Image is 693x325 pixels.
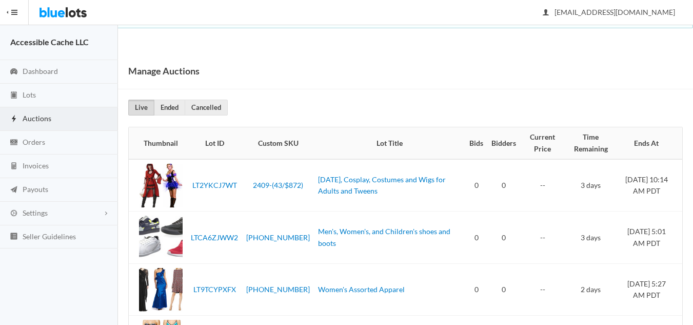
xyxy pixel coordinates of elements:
[154,100,185,116] a: Ended
[23,138,45,146] span: Orders
[185,100,228,116] a: Cancelled
[465,212,487,264] td: 0
[10,37,89,47] strong: Accessible Cache LLC
[465,263,487,316] td: 0
[487,263,520,316] td: 0
[242,127,314,159] th: Custom SKU
[617,159,682,212] td: [DATE] 10:14 AM PDT
[520,212,565,264] td: --
[253,181,303,189] a: 2409-(43/$872)
[128,100,154,116] a: Live
[191,233,238,242] a: LTCA6ZJWW2
[9,162,19,171] ion-icon: calculator
[520,127,565,159] th: Current Price
[565,212,617,264] td: 3 days
[543,8,675,16] span: [EMAIL_ADDRESS][DOMAIN_NAME]
[487,127,520,159] th: Bidders
[565,159,617,212] td: 3 days
[9,114,19,124] ion-icon: flash
[129,127,187,159] th: Thumbnail
[318,285,405,294] a: Women's Assorted Apparel
[617,212,682,264] td: [DATE] 5:01 AM PDT
[9,232,19,242] ion-icon: list box
[314,127,465,159] th: Lot Title
[318,227,450,247] a: Men's, Women's, and Children's shoes and boots
[9,138,19,148] ion-icon: cash
[9,91,19,101] ion-icon: clipboard
[520,159,565,212] td: --
[318,175,446,196] a: [DATE], Cosplay, Costumes and Wigs for Adults and Tweens
[246,285,310,294] a: [PHONE_NUMBER]
[23,114,51,123] span: Auctions
[193,285,236,294] a: LT9TCYPXFX
[9,67,19,77] ion-icon: speedometer
[565,263,617,316] td: 2 days
[565,127,617,159] th: Time Remaining
[23,185,48,194] span: Payouts
[128,63,200,79] h1: Manage Auctions
[187,127,242,159] th: Lot ID
[541,8,551,18] ion-icon: person
[9,185,19,195] ion-icon: paper plane
[9,209,19,219] ion-icon: cog
[23,208,48,217] span: Settings
[487,159,520,212] td: 0
[23,67,58,75] span: Dashboard
[465,159,487,212] td: 0
[617,263,682,316] td: [DATE] 5:27 AM PDT
[192,181,237,189] a: LT2YKCJ7WT
[23,90,36,99] span: Lots
[520,263,565,316] td: --
[465,127,487,159] th: Bids
[246,233,310,242] a: [PHONE_NUMBER]
[487,212,520,264] td: 0
[23,232,76,241] span: Seller Guidelines
[23,161,49,170] span: Invoices
[617,127,682,159] th: Ends At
